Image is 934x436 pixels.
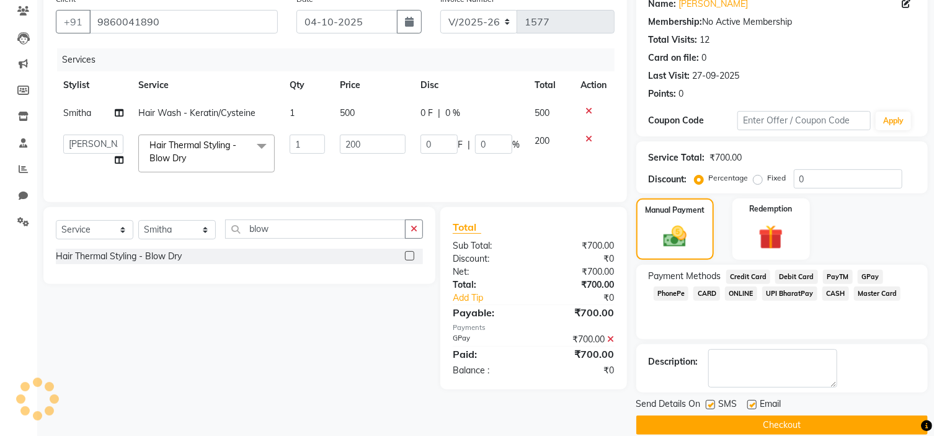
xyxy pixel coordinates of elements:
span: UPI BharatPay [762,287,817,301]
div: Total: [443,278,533,291]
div: Discount: [649,173,687,186]
div: Payable: [443,305,533,320]
div: ₹700.00 [533,239,623,252]
span: Credit Card [726,270,771,284]
div: ₹0 [549,291,624,305]
button: +91 [56,10,91,33]
div: 0 [679,87,684,100]
input: Enter Offer / Coupon Code [737,111,871,130]
span: GPay [858,270,883,284]
input: Search by Name/Mobile/Email/Code [89,10,278,33]
div: Total Visits: [649,33,698,47]
div: Service Total: [649,151,705,164]
div: Payments [453,323,615,333]
span: Hair Thermal Styling - Blow Dry [149,140,236,164]
span: Master Card [854,287,901,301]
a: Add Tip [443,291,548,305]
span: SMS [719,398,737,413]
button: Apply [876,112,911,130]
div: Discount: [443,252,533,265]
img: _gift.svg [751,222,791,252]
div: ₹0 [533,364,623,377]
div: 27-09-2025 [693,69,740,82]
div: No Active Membership [649,16,915,29]
th: Price [332,71,413,99]
div: ₹700.00 [533,265,623,278]
span: Payment Methods [649,270,721,283]
span: Total [453,221,481,234]
div: Net: [443,265,533,278]
input: Search or Scan [225,220,406,239]
th: Total [527,71,574,99]
div: Paid: [443,347,533,362]
span: % [512,138,520,151]
div: ₹700.00 [533,333,623,346]
span: 200 [535,135,549,146]
th: Disc [413,71,527,99]
div: GPay [443,333,533,346]
span: | [438,107,440,120]
span: Smitha [63,107,91,118]
div: Card on file: [649,51,700,65]
span: F [458,138,463,151]
span: CARD [693,287,720,301]
span: 500 [340,107,355,118]
span: 500 [535,107,549,118]
div: Sub Total: [443,239,533,252]
div: Description: [649,355,698,368]
label: Fixed [768,172,786,184]
div: 12 [700,33,710,47]
label: Percentage [709,172,749,184]
th: Service [131,71,282,99]
div: Hair Thermal Styling - Blow Dry [56,250,182,263]
span: 0 F [420,107,433,120]
div: Last Visit: [649,69,690,82]
span: ONLINE [725,287,757,301]
span: PhonePe [654,287,689,301]
span: 0 % [445,107,460,120]
div: ₹0 [533,252,623,265]
span: | [468,138,470,151]
div: Membership: [649,16,703,29]
span: PayTM [823,270,853,284]
div: Balance : [443,364,533,377]
label: Redemption [750,203,793,215]
th: Qty [282,71,332,99]
span: CASH [822,287,849,301]
label: Manual Payment [645,205,705,216]
div: Coupon Code [649,114,737,127]
th: Stylist [56,71,131,99]
th: Action [574,71,615,99]
span: 1 [290,107,295,118]
span: Email [760,398,781,413]
div: ₹700.00 [533,305,623,320]
span: Send Details On [636,398,701,413]
img: _cash.svg [656,223,694,250]
span: Hair Wash - Keratin/Cysteine [138,107,256,118]
div: ₹700.00 [533,347,623,362]
div: Services [57,48,624,71]
span: Debit Card [775,270,818,284]
button: Checkout [636,416,928,435]
div: Points: [649,87,677,100]
div: ₹700.00 [710,151,742,164]
a: x [186,153,192,164]
div: ₹700.00 [533,278,623,291]
div: 0 [702,51,707,65]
